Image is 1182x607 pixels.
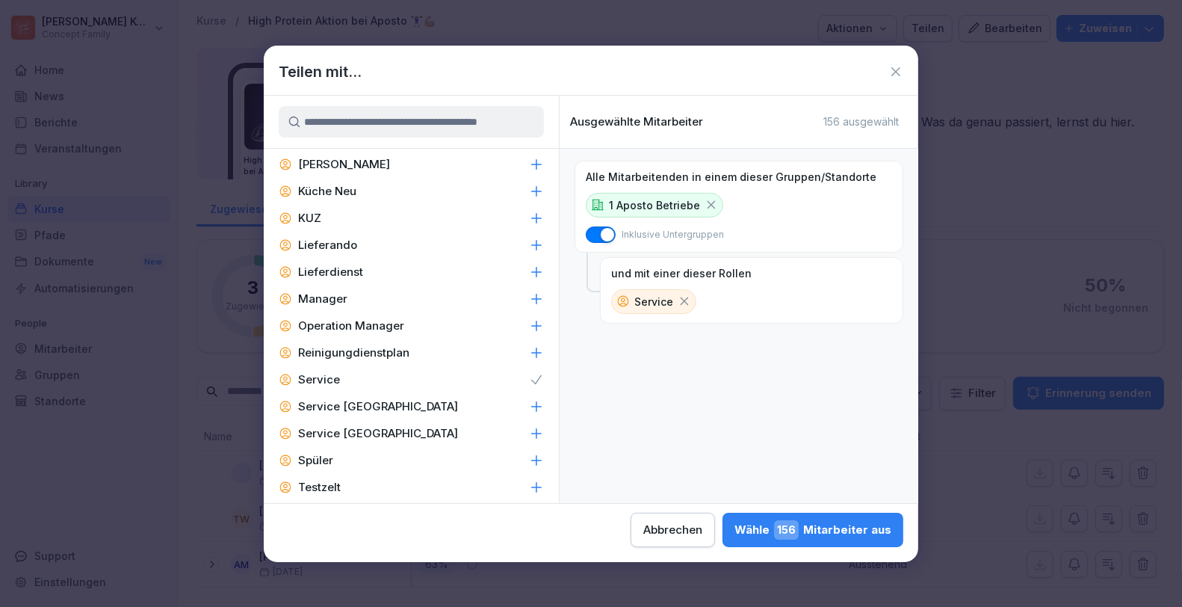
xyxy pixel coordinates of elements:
p: Operation Manager [298,318,404,333]
p: Reinigungdienstplan [298,345,409,360]
p: Service [298,372,340,387]
p: Spüler [298,453,333,468]
p: 1 Aposto Betriebe [609,197,700,213]
p: Lieferdienst [298,265,363,280]
p: Service [GEOGRAPHIC_DATA] [298,399,458,414]
p: Küche Neu [298,184,356,199]
button: Wähle156Mitarbeiter aus [722,513,903,547]
p: Service [GEOGRAPHIC_DATA] [298,426,458,441]
p: Inklusive Untergruppen [622,228,724,241]
p: Service [634,294,673,309]
p: Ausgewählte Mitarbeiter [570,115,703,129]
p: Testzelt [298,480,341,495]
button: Abbrechen [631,513,715,547]
p: Lieferando [298,238,357,253]
span: 156 [774,520,799,540]
p: KUZ [298,211,321,226]
p: und mit einer dieser Rollen [611,267,752,280]
p: [PERSON_NAME] [298,157,390,172]
h1: Teilen mit... [279,61,362,83]
p: 156 ausgewählt [823,115,899,129]
p: Manager [298,292,347,306]
p: Alle Mitarbeitenden in einem dieser Gruppen/Standorte [586,170,876,184]
div: Abbrechen [643,522,702,538]
div: Wähle Mitarbeiter aus [734,520,891,540]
